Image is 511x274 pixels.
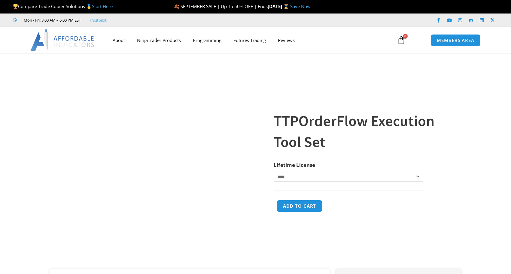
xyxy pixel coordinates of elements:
span: MEMBERS AREA [437,38,474,43]
button: Add to cart [277,200,322,212]
img: LogoAI | Affordable Indicators – NinjaTrader [30,29,95,51]
a: MEMBERS AREA [430,34,481,47]
a: Futures Trading [227,33,272,47]
span: Mon - Fri: 8:00 AM – 6:00 PM EST [22,17,81,24]
span: Compare Trade Copier Solutions 🥇 [13,3,113,9]
a: Save Now [290,3,311,9]
nav: Menu [107,33,390,47]
h1: TTPOrderFlow Execution Tool Set [274,110,449,152]
a: Trustpilot [89,17,107,24]
a: NinjaTrader Products [131,33,187,47]
a: Programming [187,33,227,47]
span: 🍂 SEPTEMBER SALE | Up To 50% OFF | Ends [174,3,268,9]
img: 🏆 [13,4,18,9]
span: 0 [403,34,408,39]
a: 0 [388,32,415,49]
strong: [DATE] ⌛ [268,3,290,9]
a: Reviews [272,33,301,47]
a: Start Here [92,3,113,9]
a: About [107,33,131,47]
label: Lifetime License [274,161,315,168]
